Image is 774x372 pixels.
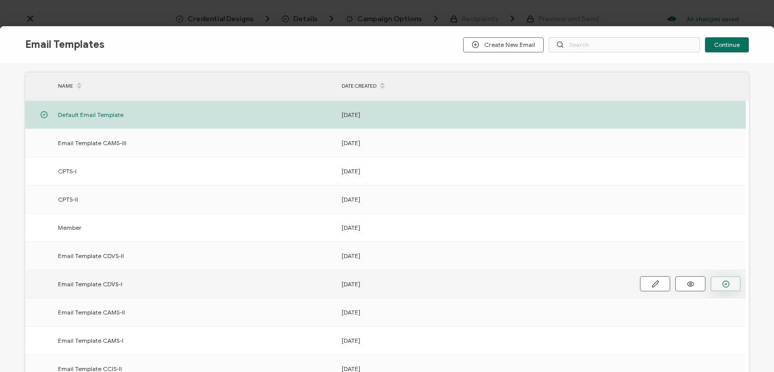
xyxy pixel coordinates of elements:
span: Email Template CAMS-III [58,137,126,149]
input: Search [549,37,700,52]
span: Create New Email [472,41,535,48]
div: [DATE] [337,278,620,290]
span: Email Templates [25,38,104,51]
div: [DATE] [337,137,620,149]
span: CPTS-I [58,165,77,177]
span: Member [58,222,82,233]
div: [DATE] [337,165,620,177]
div: [DATE] [337,306,620,318]
span: Continue [714,42,740,48]
div: [DATE] [337,335,620,346]
div: DATE CREATED [337,78,620,95]
button: Continue [705,37,749,52]
div: NAME [53,78,337,95]
span: Email Template CDVS-II [58,250,124,262]
iframe: Chat Widget [724,324,774,372]
span: Email Template CDVS-I [58,278,122,290]
div: [DATE] [337,250,620,262]
span: Email Template CAMS-II [58,306,125,318]
span: Email Template CAMS-I [58,335,123,346]
span: Default Email Template [58,109,123,120]
div: [DATE] [337,109,620,120]
span: CPTS-II [58,194,78,205]
button: Create New Email [463,37,544,52]
div: [DATE] [337,194,620,205]
div: [DATE] [337,222,620,233]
